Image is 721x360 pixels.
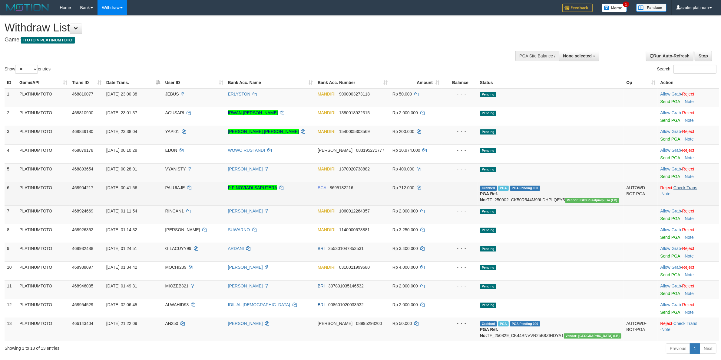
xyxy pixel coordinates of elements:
span: [PERSON_NAME] [318,321,352,326]
td: PLATINUMTOTO [17,261,70,280]
span: [DATE] 23:38:04 [106,129,137,134]
img: panduan.png [636,4,666,12]
a: Note [685,272,694,277]
span: [DATE] 00:10:28 [106,148,137,153]
td: PLATINUMTOTO [17,224,70,243]
span: [DATE] 01:34:42 [106,265,137,270]
a: SUWARNO [228,227,250,232]
a: Note [685,254,694,258]
img: Feedback.jpg [562,4,593,12]
a: Reject [660,321,672,326]
a: Note [685,99,694,104]
span: Copy 1140000678881 to clipboard [339,227,370,232]
span: Marked by azaksrplatinum [498,186,509,191]
td: 1 [5,88,17,107]
a: Send PGA [660,155,680,160]
a: [PERSON_NAME] [228,284,263,288]
span: EDUN [165,148,177,153]
td: PLATINUMTOTO [17,299,70,318]
span: MANDIRI [318,129,336,134]
span: BRI [318,302,325,307]
span: 468932488 [72,246,93,251]
span: AN250 [165,321,178,326]
span: Copy 1370020738882 to clipboard [339,167,370,171]
div: - - - [444,245,475,251]
td: · · [658,318,719,341]
span: YAPI01 [165,129,179,134]
span: Rp 2.000.000 [392,302,418,307]
a: [PERSON_NAME] [PERSON_NAME] [228,129,299,134]
a: Note [685,235,694,240]
b: PGA Ref. No: [480,191,498,202]
a: Allow Grab [660,246,681,251]
span: 466143404 [72,321,93,326]
a: Next [700,343,716,354]
span: MANDIRI [318,92,336,96]
a: Reject [682,167,694,171]
a: Note [685,118,694,123]
span: Pending [480,284,496,289]
th: Balance [442,77,478,88]
span: · [660,110,682,115]
span: Vendor URL: https://dashboard.q2checkout.com/secure [564,333,622,339]
th: Op: activate to sort column ascending [624,77,658,88]
a: Reject [682,209,694,213]
span: Copy 083195271777 to clipboard [356,148,384,153]
span: MANDIRI [318,209,336,213]
th: Date Trans.: activate to sort column descending [104,77,163,88]
td: · [658,280,719,299]
td: AUTOWD-BOT-PGA [624,182,658,205]
span: Rp 50.000 [392,92,412,96]
span: Copy 8695182216 to clipboard [330,185,353,190]
td: · [658,299,719,318]
span: 468810900 [72,110,93,115]
span: Pending [480,246,496,251]
a: Allow Grab [660,227,681,232]
td: 9 [5,243,17,261]
span: [DATE] 01:11:54 [106,209,137,213]
label: Search: [657,65,716,74]
th: Game/API: activate to sort column ascending [17,77,70,88]
span: [DATE] 01:49:31 [106,284,137,288]
span: 468924669 [72,209,93,213]
a: Note [685,155,694,160]
a: Send PGA [660,118,680,123]
span: [DATE] 23:00:38 [106,92,137,96]
span: MANDIRI [318,227,336,232]
span: Pending [480,111,496,116]
span: GILACUYY99 [165,246,191,251]
span: Rp 10.974.000 [392,148,420,153]
a: Run Auto-Refresh [646,51,693,61]
span: Pending [480,228,496,233]
span: [DATE] 23:01:37 [106,110,137,115]
td: 7 [5,205,17,224]
span: Copy 008601020033532 to clipboard [328,302,364,307]
a: Allow Grab [660,209,681,213]
a: Reject [682,284,694,288]
td: PLATINUMTOTO [17,163,70,182]
a: Reject [682,265,694,270]
span: Copy 1060012264357 to clipboard [339,209,370,213]
th: Amount: activate to sort column ascending [390,77,442,88]
span: Copy 08995293200 to clipboard [356,321,382,326]
span: 468954529 [72,302,93,307]
span: [DATE] 00:28:01 [106,167,137,171]
td: 8 [5,224,17,243]
a: Send PGA [660,216,680,221]
span: RINCAN1 [165,209,184,213]
a: [PERSON_NAME] [228,265,263,270]
span: JEBUS [165,92,179,96]
td: · [658,88,719,107]
select: Showentries [15,65,38,74]
td: 4 [5,144,17,163]
span: [DATE] 01:24:51 [106,246,137,251]
a: Reject [682,246,694,251]
td: PLATINUMTOTO [17,182,70,205]
div: Showing 1 to 13 of 13 entries [5,343,296,351]
td: AUTOWD-BOT-PGA [624,318,658,341]
img: Button%20Memo.svg [602,4,627,12]
span: Copy 0310011999680 to clipboard [339,265,370,270]
span: MOCHI239 [165,265,186,270]
span: 468904217 [72,185,93,190]
span: · [660,209,682,213]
